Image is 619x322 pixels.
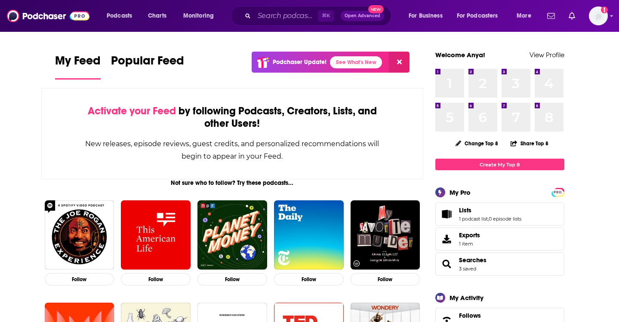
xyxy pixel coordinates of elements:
span: For Business [409,10,443,22]
a: 0 episode lists [489,216,521,222]
button: Follow [274,273,344,285]
div: My Pro [450,188,471,196]
span: Exports [459,231,480,239]
div: by following Podcasts, Creators, Lists, and other Users! [85,105,380,130]
span: Open Advanced [345,14,380,18]
button: open menu [451,9,511,23]
img: The Joe Rogan Experience [45,200,114,270]
input: Search podcasts, credits, & more... [254,9,318,23]
a: Show notifications dropdown [544,9,558,23]
svg: Add a profile image [601,6,608,13]
button: Follow [351,273,420,285]
span: Podcasts [107,10,132,22]
button: open menu [403,9,453,23]
div: My Activity [450,294,483,302]
a: Show notifications dropdown [565,9,579,23]
a: Searches [438,258,456,270]
button: Open AdvancedNew [341,11,384,21]
button: Follow [197,273,267,285]
a: Popular Feed [111,53,184,80]
span: Lists [459,206,471,214]
a: Charts [142,9,172,23]
span: Lists [435,202,564,226]
button: Follow [121,273,191,285]
button: Change Top 8 [450,138,504,149]
img: Podchaser - Follow, Share and Rate Podcasts [7,8,89,24]
span: Charts [148,10,166,22]
span: Monitoring [183,10,214,22]
span: PRO [553,189,563,196]
span: Logged in as anyalola [589,6,608,25]
button: open menu [101,9,143,23]
a: PRO [553,189,563,195]
button: Share Top 8 [510,135,549,152]
span: Activate your Feed [88,104,176,117]
img: This American Life [121,200,191,270]
a: See What's New [330,56,382,68]
a: 1 podcast list [459,216,488,222]
a: Follows [459,312,538,319]
a: Lists [459,206,521,214]
span: 1 item [459,241,480,247]
a: Searches [459,256,487,264]
iframe: Intercom live chat [590,293,610,313]
button: open menu [177,9,225,23]
span: Exports [438,233,456,245]
a: Create My Top 8 [435,159,564,170]
img: The Daily [274,200,344,270]
span: Popular Feed [111,53,184,73]
div: New releases, episode reviews, guest credits, and personalized recommendations will begin to appe... [85,138,380,163]
a: 3 saved [459,266,476,272]
img: My Favorite Murder with Karen Kilgariff and Georgia Hardstark [351,200,420,270]
div: Not sure who to follow? Try these podcasts... [41,179,424,187]
span: Follows [459,312,481,319]
button: open menu [511,9,542,23]
span: ⌘ K [318,10,334,21]
img: User Profile [589,6,608,25]
a: Exports [435,227,564,251]
button: Show profile menu [589,6,608,25]
a: Welcome Anya! [435,51,485,59]
span: Searches [435,252,564,276]
a: Lists [438,208,456,220]
span: More [517,10,531,22]
span: My Feed [55,53,101,73]
span: For Podcasters [457,10,498,22]
button: Follow [45,273,114,285]
img: Planet Money [197,200,267,270]
span: New [368,5,384,13]
a: View Profile [530,51,564,59]
a: My Feed [55,53,101,80]
div: Search podcasts, credits, & more... [239,6,400,26]
p: Podchaser Update! [273,58,326,66]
